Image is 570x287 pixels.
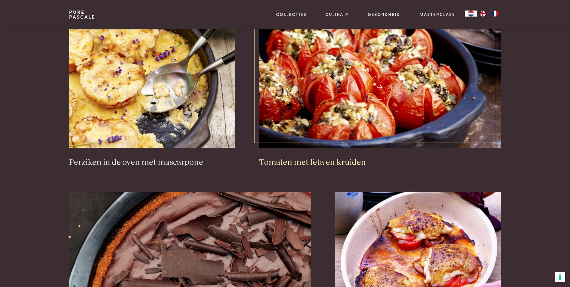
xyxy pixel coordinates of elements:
img: Perziken in de oven met mascarpone [69,27,235,148]
a: Gezondheid [368,11,400,17]
div: Language [465,11,477,17]
h3: Tomaten met feta en kruiden [259,157,501,168]
aside: Language selected: Nederlands [465,11,501,17]
h3: Perziken in de oven met mascarpone [69,157,235,168]
a: Perziken in de oven met mascarpone Perziken in de oven met mascarpone [69,27,235,168]
a: Culinair [325,11,349,17]
a: Collecties [276,11,306,17]
a: PurePascale [69,10,95,19]
a: FR [489,11,501,17]
a: Masterclass [419,11,455,17]
a: NL [465,11,477,17]
button: Uw voorkeuren voor toestemming voor trackingtechnologieën [555,272,565,282]
a: Tomaten met feta en kruiden Tomaten met feta en kruiden [259,27,501,168]
a: EN [477,11,489,17]
ul: Language list [477,11,501,17]
img: Tomaten met feta en kruiden [259,27,501,148]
